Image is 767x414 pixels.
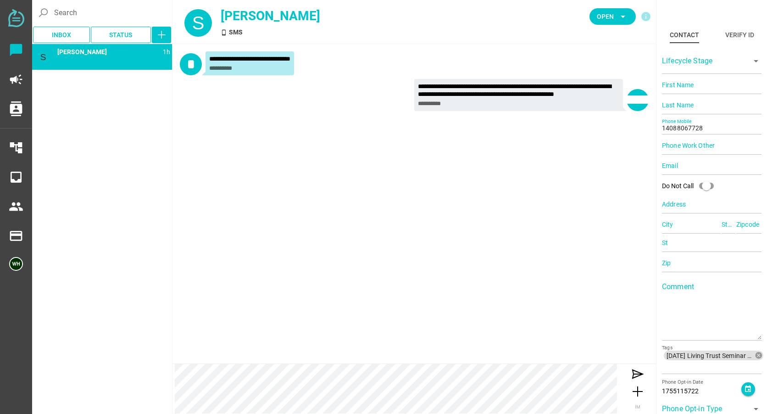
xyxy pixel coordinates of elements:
i: event [744,385,752,393]
input: Phone Work Other [662,136,761,155]
span: Status [109,29,132,40]
i: chat_bubble [9,43,23,57]
span: S [192,13,205,33]
i: account_tree [9,140,23,155]
div: 1755115722 [662,386,741,396]
i: payment [9,229,23,243]
input: Phone Mobile [662,116,761,134]
textarea: Comment [662,286,761,340]
input: Email [662,157,761,175]
input: State [722,215,735,234]
span: 1755130055 [163,48,170,56]
input: St [662,234,761,252]
span: [DATE] Living Trust Seminar 2 seat reminder.csv [667,352,754,360]
div: Contact [670,29,699,40]
img: 5edff51079ed9903661a2266-30.png [9,257,23,271]
div: Do Not Call [662,177,719,195]
input: Zip [662,254,761,272]
span: S [40,52,46,62]
div: SMS [221,28,454,37]
img: svg+xml;base64,PD94bWwgdmVyc2lvbj0iMS4wIiBlbmNvZGluZz0iVVRGLTgiPz4KPHN2ZyB2ZXJzaW9uPSIxLjEiIHZpZX... [8,9,24,27]
div: [PERSON_NAME] [221,6,454,26]
input: Last Name [662,96,761,114]
i: contacts [9,101,23,116]
i: info [640,11,651,22]
span: Open [597,11,614,22]
input: First Name [662,76,761,94]
button: Status [91,27,151,43]
span: IM [635,404,640,409]
i: inbox [9,170,23,185]
i: arrow_drop_down [750,56,761,67]
input: City [662,215,721,234]
i: SMS [221,29,227,36]
button: Open [589,8,636,25]
span: 14088067728 [57,48,107,56]
input: Address [662,195,761,213]
div: Verify ID [725,29,754,40]
div: Phone Opt-in Date [662,379,741,386]
i: SMS [48,61,55,68]
span: Inbox [52,29,71,40]
div: Do Not Call [662,181,694,191]
i: cancel [755,352,763,360]
i: people [9,199,23,214]
i: campaign [9,72,23,87]
input: [DATE] Living Trust Seminar 2 seat reminder.csvTags [662,362,761,373]
input: Zipcode [736,215,761,234]
i: arrow_drop_down [617,11,628,22]
button: Inbox [33,27,90,43]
